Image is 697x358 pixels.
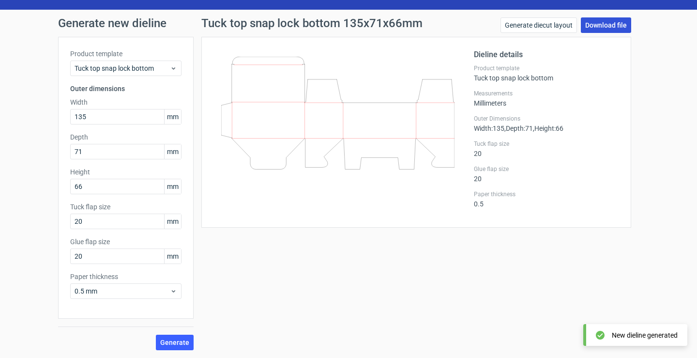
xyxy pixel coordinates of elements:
[70,272,182,281] label: Paper thickness
[58,17,639,29] h1: Generate new dieline
[474,165,619,183] div: 20
[474,140,619,148] label: Tuck flap size
[474,90,619,97] label: Measurements
[474,140,619,157] div: 20
[474,64,619,72] label: Product template
[70,84,182,93] h3: Outer dimensions
[474,49,619,61] h2: Dieline details
[160,339,189,346] span: Generate
[70,49,182,59] label: Product template
[533,125,563,132] span: , Height : 66
[70,202,182,212] label: Tuck flap size
[164,249,181,264] span: mm
[70,167,182,177] label: Height
[75,286,170,296] span: 0.5 mm
[70,237,182,247] label: Glue flap size
[474,190,619,198] label: Paper thickness
[474,90,619,107] div: Millimeters
[474,125,504,132] span: Width : 135
[474,190,619,208] div: 0.5
[612,330,678,340] div: New dieline generated
[70,132,182,142] label: Depth
[201,17,423,29] h1: Tuck top snap lock bottom 135x71x66mm
[75,63,170,73] span: Tuck top snap lock bottom
[156,335,194,350] button: Generate
[70,97,182,107] label: Width
[474,64,619,82] div: Tuck top snap lock bottom
[474,165,619,173] label: Glue flap size
[474,115,619,123] label: Outer Dimensions
[164,144,181,159] span: mm
[164,214,181,229] span: mm
[581,17,631,33] a: Download file
[504,125,533,132] span: , Depth : 71
[164,179,181,194] span: mm
[164,109,181,124] span: mm
[500,17,577,33] a: Generate diecut layout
